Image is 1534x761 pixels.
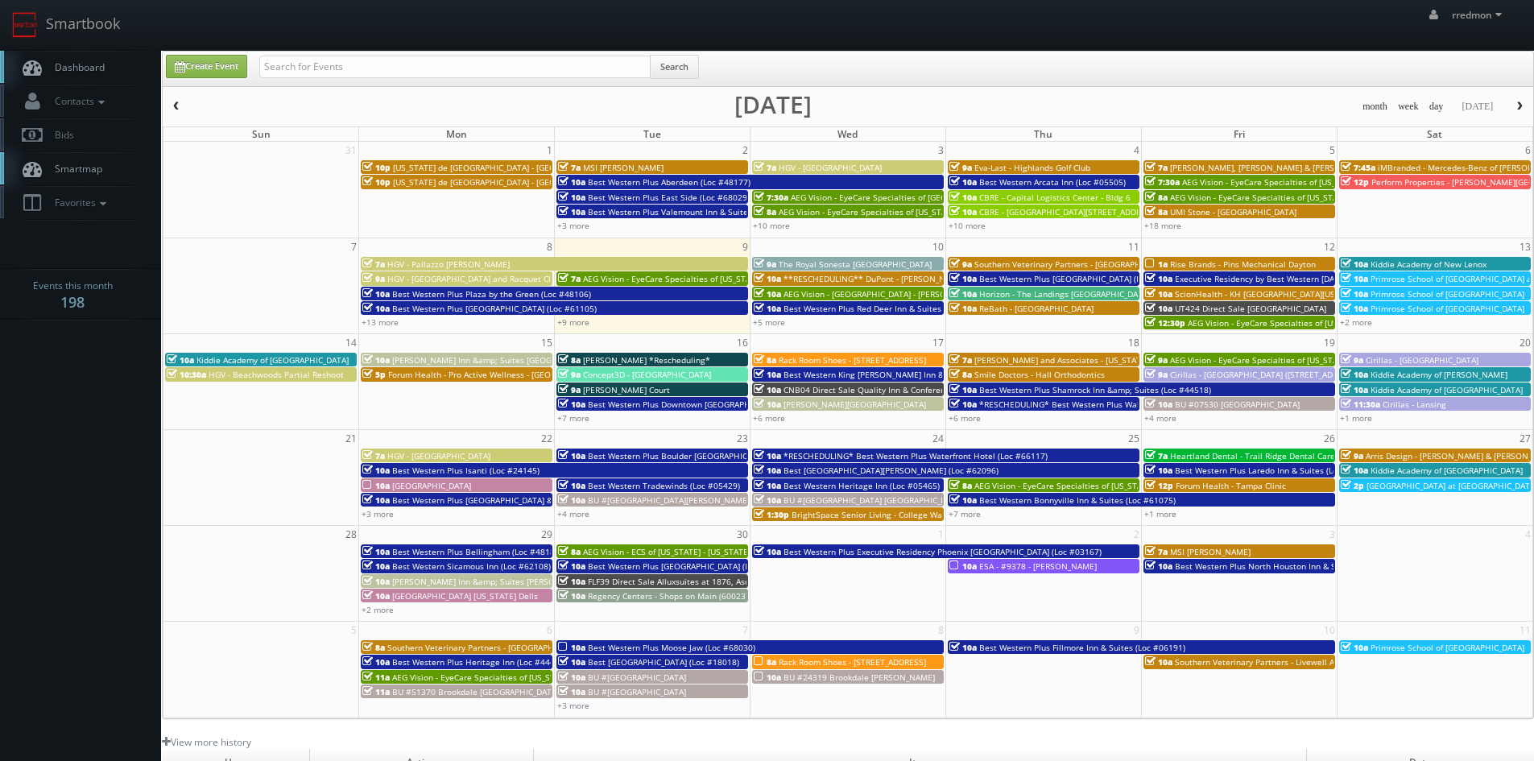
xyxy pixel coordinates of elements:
[446,127,467,141] span: Mon
[735,430,750,447] span: 23
[558,450,585,461] span: 10a
[540,334,554,351] span: 15
[1341,450,1363,461] span: 9a
[1127,334,1141,351] span: 18
[949,303,977,314] span: 10a
[1170,450,1335,461] span: Heartland Dental - Trail Ridge Dental Care
[362,303,390,314] span: 10a
[949,258,972,270] span: 9a
[979,384,1211,395] span: Best Western Plus Shamrock Inn &amp; Suites (Loc #44518)
[558,176,585,188] span: 10a
[1452,8,1507,22] span: rredmon
[558,399,585,410] span: 10a
[392,560,551,572] span: Best Western Sicamous Inn (Loc #62108)
[588,656,739,668] span: Best [GEOGRAPHIC_DATA] (Loc #18018)
[979,399,1242,410] span: *RESCHEDULING* Best Western Plus Waltham Boston (Loc #22009)
[588,576,829,587] span: FLF39 Direct Sale Alluxsuites at 1876, Ascend Hotel Collection
[540,430,554,447] span: 22
[1176,480,1286,491] span: Forum Health - Tampa Clinic
[166,55,247,78] a: Create Event
[754,354,776,366] span: 8a
[1170,206,1296,217] span: UMI Stone - [GEOGRAPHIC_DATA]
[734,97,812,113] h2: [DATE]
[1170,369,1362,380] span: Cirillas - [GEOGRAPHIC_DATA] ([STREET_ADDRESS])
[167,354,194,366] span: 10a
[388,369,610,380] span: Forum Health - Pro Active Wellness - [GEOGRAPHIC_DATA]
[779,354,926,366] span: Rack Room Shoes - [STREET_ADDRESS]
[784,480,940,491] span: Best Western Heritage Inn (Loc #05465)
[1456,97,1499,117] button: [DATE]
[949,412,981,424] a: +6 more
[949,354,972,366] span: 7a
[1145,162,1168,173] span: 7a
[1341,273,1368,284] span: 10a
[784,399,926,410] span: [PERSON_NAME][GEOGRAPHIC_DATA]
[949,288,977,300] span: 10a
[362,258,385,270] span: 7a
[392,576,590,587] span: [PERSON_NAME] Inn &amp; Suites [PERSON_NAME]
[588,686,686,697] span: BU #[GEOGRAPHIC_DATA]
[643,127,661,141] span: Tue
[588,672,686,683] span: BU #[GEOGRAPHIC_DATA]
[33,278,113,294] span: Events this month
[393,162,615,173] span: [US_STATE] de [GEOGRAPHIC_DATA] - [GEOGRAPHIC_DATA]
[1145,192,1168,203] span: 8a
[1524,526,1532,543] span: 4
[588,590,748,602] span: Regency Centers - Shops on Main (60023)
[392,354,606,366] span: [PERSON_NAME] Inn &amp; Suites [GEOGRAPHIC_DATA]
[558,162,581,173] span: 7a
[545,622,554,639] span: 6
[583,546,840,557] span: AEG Vision - ECS of [US_STATE] - [US_STATE] Valley Family Eye Care
[1341,258,1368,270] span: 10a
[1145,450,1168,461] span: 7a
[545,142,554,159] span: 1
[1524,142,1532,159] span: 6
[949,176,977,188] span: 10a
[754,450,781,461] span: 10a
[558,546,581,557] span: 8a
[949,162,972,173] span: 9a
[949,220,986,231] a: +10 more
[1340,412,1372,424] a: +1 more
[392,465,540,476] span: Best Western Plus Isanti (Loc #24145)
[1182,176,1460,188] span: AEG Vision - EyeCare Specialties of [US_STATE] – [PERSON_NAME] Vision
[196,354,349,366] span: Kiddie Academy of [GEOGRAPHIC_DATA]
[949,384,977,395] span: 10a
[931,334,945,351] span: 17
[392,480,471,491] span: [GEOGRAPHIC_DATA]
[1341,369,1368,380] span: 10a
[949,494,977,506] span: 10a
[583,384,670,395] span: [PERSON_NAME] Court
[392,303,597,314] span: Best Western Plus [GEOGRAPHIC_DATA] (Loc #61105)
[558,494,585,506] span: 10a
[1175,273,1399,284] span: Executive Residency by Best Western [DATE] (Loc #44764)
[557,508,589,519] a: +4 more
[1144,220,1181,231] a: +18 more
[362,576,390,587] span: 10a
[741,622,750,639] span: 7
[558,192,585,203] span: 10a
[949,206,977,217] span: 10a
[1127,430,1141,447] span: 25
[779,206,1051,217] span: AEG Vision - EyeCare Specialties of [US_STATE] - In Focus Vision Center
[392,656,567,668] span: Best Western Plus Heritage Inn (Loc #44463)
[979,288,1150,300] span: Horizon - The Landings [GEOGRAPHIC_DATA]
[949,399,977,410] span: 10a
[387,273,560,284] span: HGV - [GEOGRAPHIC_DATA] and Racquet Club
[974,369,1105,380] span: Smile Doctors - Hall Orthodontics
[754,672,781,683] span: 10a
[754,656,776,668] span: 8a
[1188,317,1472,329] span: AEG Vision - EyeCare Specialties of [US_STATE] – Cascade Family Eye Care
[362,354,390,366] span: 10a
[392,288,591,300] span: Best Western Plus Plaza by the Green (Loc #48106)
[167,369,206,380] span: 10:30a
[362,316,399,328] a: +13 more
[344,142,358,159] span: 31
[1341,480,1364,491] span: 2p
[1132,142,1141,159] span: 4
[1371,288,1524,300] span: Primrose School of [GEOGRAPHIC_DATA]
[1170,546,1251,557] span: MSI [PERSON_NAME]
[1145,354,1168,366] span: 9a
[387,258,510,270] span: HGV - Pallazzo [PERSON_NAME]
[735,526,750,543] span: 30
